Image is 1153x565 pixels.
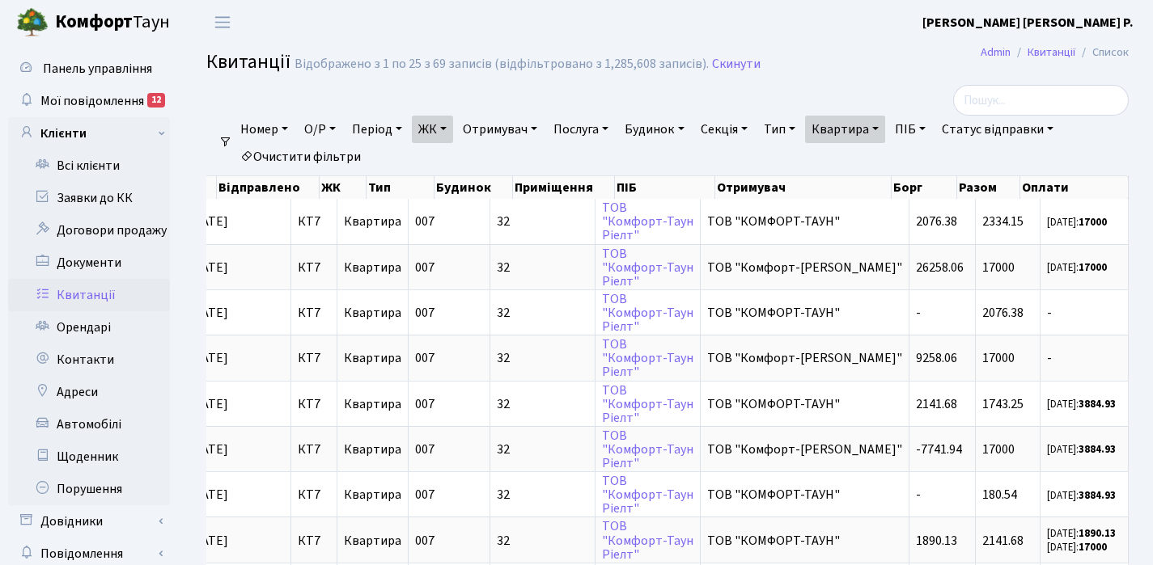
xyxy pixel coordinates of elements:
span: КТ7 [298,443,330,456]
small: [DATE]: [1047,526,1116,541]
th: ЖК [320,176,367,199]
span: 2334.15 [982,213,1024,230]
a: Панель управління [8,53,170,85]
a: Документи [8,247,170,279]
span: [DATE] [189,306,284,319]
span: 1890.13 [916,532,957,550]
span: Квартира [344,486,401,504]
span: КТ7 [298,534,330,547]
th: Приміщення [513,176,616,199]
span: [DATE] [189,215,284,228]
th: Будинок [434,176,512,199]
span: 007 [415,304,434,322]
span: 1743.25 [982,395,1024,413]
li: Список [1075,44,1129,61]
a: ТОВ"Комфорт-ТаунРіелт" [602,335,693,381]
b: 3884.93 [1079,442,1116,457]
b: 1890.13 [1079,526,1116,541]
span: 32 [497,352,588,365]
span: Квартира [344,395,401,413]
span: Квартира [344,349,401,367]
a: ТОВ"Комфорт-ТаунРіелт" [602,427,693,472]
span: 32 [497,534,588,547]
a: ТОВ"Комфорт-ТаунРіелт" [602,290,693,335]
span: Квитанції [206,48,290,76]
a: ЖК [412,116,453,143]
a: Секція [694,116,754,143]
a: ТОВ"Комфорт-ТаунРіелт" [602,472,693,517]
span: КТ7 [298,352,330,365]
a: Порушення [8,473,170,505]
span: - [916,486,921,504]
a: Будинок [618,116,690,143]
a: Адреси [8,376,170,408]
a: Заявки до КК [8,182,170,214]
span: [DATE] [189,488,284,501]
span: - [1047,306,1121,319]
span: 2076.38 [982,304,1024,322]
img: logo.png [16,6,49,39]
span: 32 [497,261,588,274]
span: [DATE] [189,443,284,456]
span: -7741.94 [916,441,962,458]
a: Автомобілі [8,408,170,441]
a: ТОВ"Комфорт-ТаунРіелт" [602,199,693,244]
b: 17000 [1079,260,1107,275]
a: Довідники [8,505,170,538]
span: Мої повідомлення [40,92,144,110]
span: 26258.06 [916,259,964,276]
span: 007 [415,486,434,504]
a: Орендарі [8,311,170,344]
span: 32 [497,488,588,501]
span: 007 [415,213,434,230]
span: [DATE] [189,261,284,274]
span: 32 [497,215,588,228]
span: 007 [415,349,434,367]
a: ТОВ"Комфорт-ТаунРіелт" [602,382,693,427]
small: [DATE]: [1047,215,1107,230]
span: 007 [415,441,434,458]
button: Переключити навігацію [202,9,243,36]
a: Період [345,116,409,143]
span: ТОВ "КОМФОРТ-ТАУН" [707,215,902,228]
a: О/Р [298,116,342,143]
div: Відображено з 1 по 25 з 69 записів (відфільтровано з 1,285,608 записів). [295,57,709,72]
a: Контакти [8,344,170,376]
a: Очистити фільтри [234,143,367,171]
input: Пошук... [953,85,1129,116]
span: ТОВ "КОМФОРТ-ТАУН" [707,534,902,547]
a: Послуга [547,116,615,143]
b: 3884.93 [1079,397,1116,411]
span: 9258.06 [916,349,957,367]
span: КТ7 [298,215,330,228]
div: 12 [147,93,165,108]
span: КТ7 [298,306,330,319]
small: [DATE]: [1047,540,1107,554]
small: [DATE]: [1047,488,1116,503]
span: 32 [497,306,588,319]
span: 17000 [982,441,1015,458]
a: Квартира [805,116,885,143]
span: - [1047,352,1121,365]
a: Квитанції [1028,44,1075,61]
a: Договори продажу [8,214,170,247]
span: ТОВ "КОМФОРТ-ТАУН" [707,398,902,411]
a: Тип [757,116,802,143]
a: Скинути [712,57,761,72]
a: Всі клієнти [8,150,170,182]
th: Тип [367,176,434,199]
span: 007 [415,532,434,550]
th: Отримувач [715,176,891,199]
span: Квартира [344,259,401,276]
span: [DATE] [189,534,284,547]
span: КТ7 [298,398,330,411]
span: 2141.68 [916,395,957,413]
span: 17000 [982,349,1015,367]
span: Квартира [344,532,401,550]
span: Квартира [344,213,401,230]
th: ПІБ [615,176,715,199]
span: КТ7 [298,261,330,274]
span: 32 [497,443,588,456]
small: [DATE]: [1047,442,1116,457]
span: 2076.38 [916,213,957,230]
